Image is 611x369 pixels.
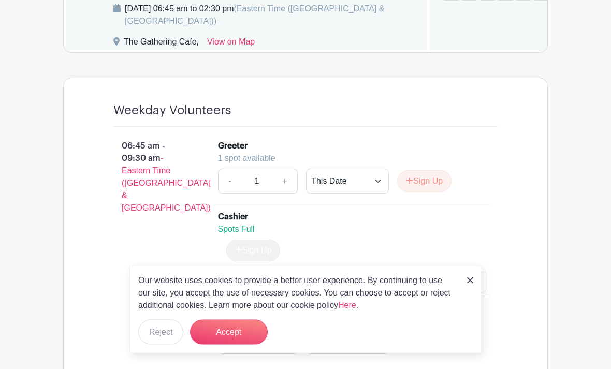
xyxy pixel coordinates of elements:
button: Sign Up [397,171,452,193]
div: 1 spot available [218,153,477,165]
div: [DATE] 06:45 am to 02:30 pm [125,3,414,28]
img: close_button-5f87c8562297e5c2d7936805f587ecaba9071eb48480494691a3f1689db116b3.svg [467,277,473,284]
a: Here [338,301,356,309]
span: - Eastern Time ([GEOGRAPHIC_DATA] & [GEOGRAPHIC_DATA]) [122,154,211,213]
span: Spots Full [218,225,255,234]
h4: Weekday Volunteers [113,104,231,119]
a: - [218,169,242,194]
div: The Gathering Cafe, [124,36,199,53]
a: View on Map [207,36,255,53]
a: + [272,169,298,194]
div: Greeter [218,140,248,153]
span: (Eastern Time ([GEOGRAPHIC_DATA] & [GEOGRAPHIC_DATA])) [125,5,385,26]
button: Reject [138,320,183,345]
button: Accept [190,320,268,345]
p: 06:45 am - 09:30 am [97,136,201,219]
div: Cashier [218,211,248,224]
p: Our website uses cookies to provide a better user experience. By continuing to use our site, you ... [138,274,456,312]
